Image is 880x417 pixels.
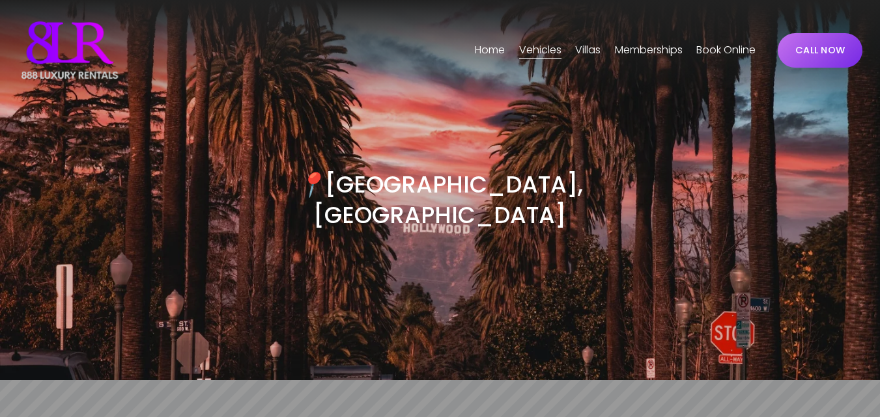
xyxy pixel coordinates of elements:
a: Book Online [696,40,756,61]
img: Luxury Car &amp; Home Rentals For Every Occasion [18,18,122,83]
a: CALL NOW [778,33,862,68]
h3: [GEOGRAPHIC_DATA], [GEOGRAPHIC_DATA] [229,169,651,231]
a: folder dropdown [519,40,561,61]
span: Villas [575,41,601,60]
a: Home [475,40,505,61]
a: Memberships [615,40,683,61]
em: 📍 [296,168,325,200]
a: folder dropdown [575,40,601,61]
span: Vehicles [519,41,561,60]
